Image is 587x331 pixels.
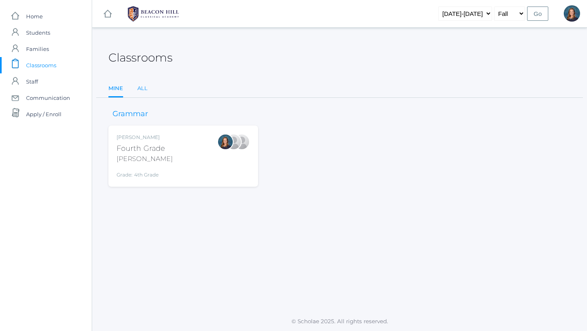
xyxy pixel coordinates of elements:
[26,24,50,41] span: Students
[117,143,173,154] div: Fourth Grade
[225,134,242,150] div: Lydia Chaffin
[26,106,62,122] span: Apply / Enroll
[26,8,43,24] span: Home
[26,73,38,90] span: Staff
[26,57,56,73] span: Classrooms
[92,317,587,325] p: © Scholae 2025. All rights reserved.
[564,5,580,22] div: Ellie Bradley
[26,90,70,106] span: Communication
[117,134,173,141] div: [PERSON_NAME]
[137,80,148,97] a: All
[234,134,250,150] div: Heather Porter
[217,134,234,150] div: Ellie Bradley
[26,41,49,57] span: Families
[108,51,172,64] h2: Classrooms
[108,110,152,118] h3: Grammar
[117,167,173,179] div: Grade: 4th Grade
[117,154,173,164] div: [PERSON_NAME]
[108,80,123,98] a: Mine
[527,7,548,21] input: Go
[123,4,184,24] img: BHCALogos-05-308ed15e86a5a0abce9b8dd61676a3503ac9727e845dece92d48e8588c001991.png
